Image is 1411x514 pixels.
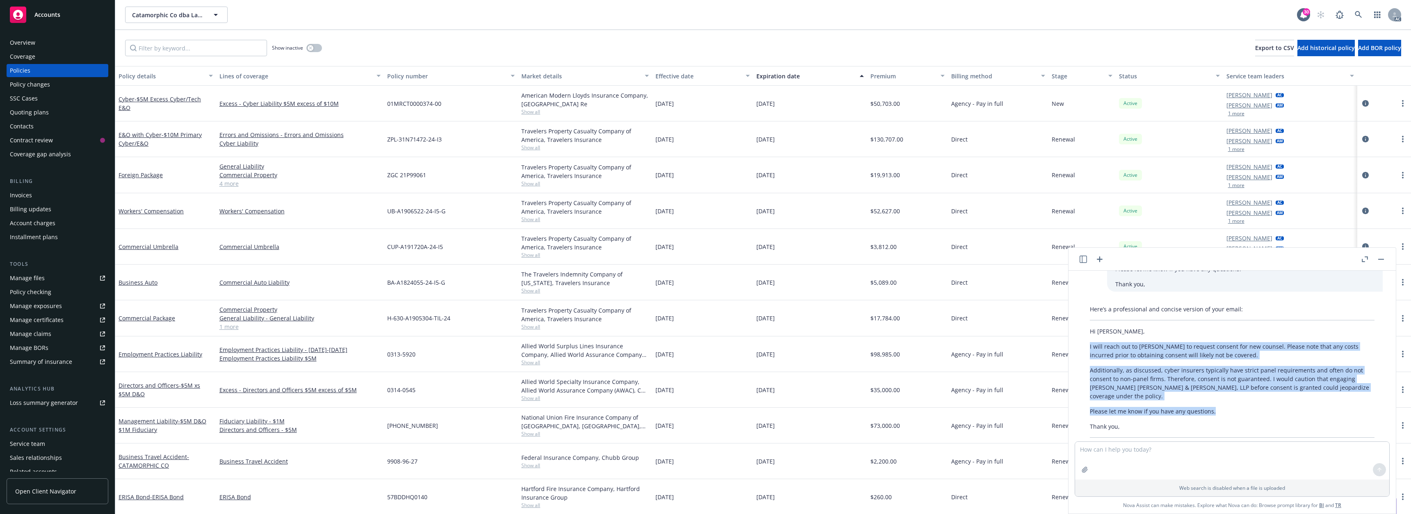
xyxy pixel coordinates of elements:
span: $73,000.00 [870,421,900,430]
a: circleInformation [1361,206,1370,216]
p: Hi [PERSON_NAME], [1090,327,1374,336]
span: Renewal [1052,242,1075,251]
span: [DATE] [756,314,775,322]
a: Commercial Auto Liability [219,278,381,287]
div: Travelers Property Casualty Company of America, Travelers Insurance [521,199,649,216]
div: Hartford Fire Insurance Company, Hartford Insurance Group [521,484,649,502]
span: Active [1122,171,1139,179]
span: Active [1122,135,1139,143]
span: $260.00 [870,493,892,501]
button: Service team leaders [1223,66,1357,86]
div: 30 [1303,8,1310,16]
span: Renewal [1052,350,1075,359]
div: Analytics hub [7,385,108,393]
span: Renewal [1052,386,1075,394]
span: [DATE] [655,421,674,430]
a: Business Travel Accident [219,457,381,466]
a: Manage claims [7,327,108,340]
a: Employment Practices Liability [119,350,202,358]
div: Coverage [10,50,35,63]
a: 4 more [219,179,381,188]
a: Summary of insurance [7,355,108,368]
a: Invoices [7,189,108,202]
button: 1 more [1228,183,1244,188]
button: Billing method [948,66,1049,86]
a: more [1398,206,1408,216]
span: [DATE] [655,386,674,394]
a: 1 more [219,322,381,331]
a: [PERSON_NAME] [1226,101,1272,110]
span: Agency - Pay in full [951,421,1003,430]
a: Commercial Property [219,171,381,179]
span: $98,985.00 [870,350,900,359]
div: National Union Fire Insurance Company of [GEOGRAPHIC_DATA], [GEOGRAPHIC_DATA], AIG [521,413,649,430]
a: Foreign Package [119,171,163,179]
span: Show all [521,180,649,187]
span: CUP-A191720A-24-I5 [387,242,443,251]
div: Overview [10,36,35,49]
span: Renewal [1052,421,1075,430]
span: Direct [951,135,968,144]
span: [DATE] [756,242,775,251]
a: E&O with Cyber [119,131,202,147]
div: Stage [1052,72,1103,80]
div: SSC Cases [10,92,38,105]
a: Cyber [119,95,201,112]
span: [DATE] [655,99,674,108]
a: Directors and Officers - $5M [219,425,381,434]
span: 0313-5920 [387,350,416,359]
button: Policy number [384,66,518,86]
span: Renewal [1052,457,1075,466]
p: I will reach out to [PERSON_NAME] to request consent for new counsel. Please note that any costs ... [1090,342,1374,359]
a: Excess - Cyber Liability $5M excess of $10M [219,99,381,108]
span: $3,812.00 [870,242,897,251]
a: [PERSON_NAME] [1226,126,1272,135]
a: Switch app [1369,7,1386,23]
a: Sales relationships [7,451,108,464]
div: Service team [10,437,45,450]
div: Related accounts [10,465,57,478]
a: Excess - Directors and Officers $5M excess of $5M [219,386,381,394]
div: Allied World Specialty Insurance Company, Allied World Assurance Company (AWAC), CRC Group [521,377,649,395]
span: Open Client Navigator [15,487,76,496]
div: Manage claims [10,327,51,340]
span: [DATE] [655,242,674,251]
a: TR [1335,502,1341,509]
div: Expiration date [756,72,855,80]
div: Service team leaders [1226,72,1345,80]
span: 0314-0545 [387,386,416,394]
a: Related accounts [7,465,108,478]
a: Business Travel Accident [119,453,189,469]
div: Market details [521,72,640,80]
span: Show all [521,502,649,509]
div: Sales relationships [10,451,62,464]
span: Show all [521,323,649,330]
button: Market details [518,66,652,86]
span: [DATE] [655,135,674,144]
p: Web search is disabled when a file is uploaded [1080,484,1384,491]
span: [DATE] [756,493,775,501]
span: Show all [521,395,649,402]
span: Direct [951,278,968,287]
p: Here’s a professional and concise version of your email: [1090,305,1374,313]
a: Search [1350,7,1367,23]
a: Quoting plans [7,106,108,119]
a: Workers' Compensation [219,207,381,215]
a: Coverage gap analysis [7,148,108,161]
span: Renewal [1052,278,1075,287]
span: Show all [521,216,649,223]
a: [PERSON_NAME] [1226,208,1272,217]
a: Policy changes [7,78,108,91]
span: H-630-A1905304-TIL-24 [387,314,450,322]
span: UB-A1906522-24-I5-G [387,207,445,215]
a: [PERSON_NAME] [1226,244,1272,253]
a: Management Liability [119,417,206,434]
span: [DATE] [756,207,775,215]
a: [PERSON_NAME] [1226,91,1272,99]
span: $52,627.00 [870,207,900,215]
span: [DATE] [655,278,674,287]
a: Loss summary generator [7,396,108,409]
span: Active [1122,207,1139,215]
span: Catamorphic Co dba LaunchDarkly [132,11,203,19]
a: Workers' Compensation [119,207,184,215]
